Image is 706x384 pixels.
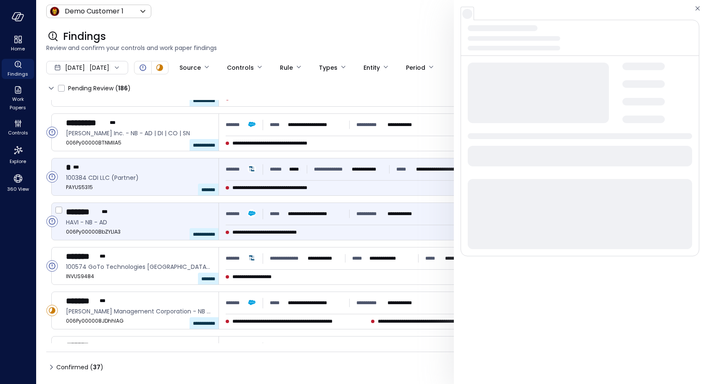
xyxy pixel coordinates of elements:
[66,272,212,281] span: INVUS9484
[46,216,58,227] div: Open
[66,228,212,236] span: 006Py00000BbZYLIA3
[66,173,212,182] span: 100384 CDI LLC (Partner)
[118,84,128,92] span: 186
[2,84,34,113] div: Work Papers
[66,139,212,147] span: 006Py00000BTNMIIA5
[46,260,58,272] div: Open
[63,30,106,43] span: Findings
[2,118,34,138] div: Controls
[319,60,337,75] div: Types
[66,317,212,325] span: 006Py000008JDhhIAG
[46,43,696,53] span: Review and confirm your controls and work paper findings
[93,363,100,371] span: 37
[56,360,103,374] span: Confirmed
[2,34,34,54] div: Home
[2,171,34,194] div: 360 View
[50,6,60,16] img: Icon
[8,70,28,78] span: Findings
[155,63,165,73] div: In Progress
[179,60,201,75] div: Source
[406,60,425,75] div: Period
[2,59,34,79] div: Findings
[68,82,131,95] span: Pending Review
[10,157,26,166] span: Explore
[46,305,58,316] div: In Progress
[11,45,25,53] span: Home
[46,126,58,138] div: Open
[115,84,131,93] div: ( )
[2,143,34,166] div: Explore
[5,95,31,112] span: Work Papers
[66,218,212,227] span: HAVI - NB - AD
[65,6,124,16] p: Demo Customer 1
[364,60,380,75] div: Entity
[8,129,28,137] span: Controls
[138,63,148,73] div: Open
[65,63,85,72] span: [DATE]
[7,185,29,193] span: 360 View
[227,60,254,75] div: Controls
[66,183,212,192] span: PAYUS5315
[66,129,212,138] span: Cargill Inc. - NB - AD | DI | CO | SN
[66,262,212,271] span: 100574 GoTo Technologies USA, LLC
[66,307,212,316] span: Elliott Management Corporation - NB - AD
[90,363,103,372] div: ( )
[46,171,58,183] div: Open
[280,60,293,75] div: Rule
